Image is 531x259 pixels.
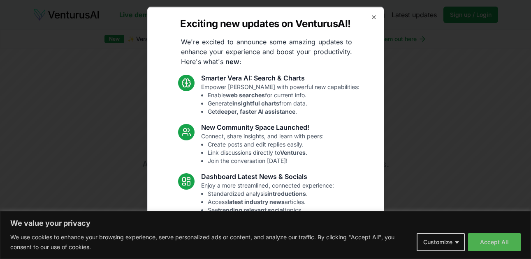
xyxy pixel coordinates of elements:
[217,108,295,115] strong: deeper, faster AI assistance
[208,148,324,156] li: Link discussions directly to .
[267,190,306,197] strong: introductions
[208,140,324,148] li: Create posts and edit replies easily.
[201,181,334,214] p: Enjoy a more streamlined, connected experience:
[208,247,328,255] li: Fixed mobile chat & sidebar glitches.
[201,132,324,165] p: Connect, share insights, and learn with peers:
[225,57,239,65] strong: new
[280,149,306,156] strong: Ventures
[218,206,285,213] strong: trending relevant social
[201,73,359,83] h3: Smarter Vera AI: Search & Charts
[208,107,359,115] li: Get .
[201,171,334,181] h3: Dashboard Latest News & Socials
[201,122,324,132] h3: New Community Space Launched!
[174,37,359,66] p: We're excited to announce some amazing updates to enhance your experience and boost your producti...
[208,206,334,214] li: See topics.
[208,189,334,197] li: Standardized analysis .
[208,197,334,206] li: Access articles.
[208,156,324,165] li: Join the conversation [DATE]!
[208,99,359,107] li: Generate from data.
[226,91,265,98] strong: web searches
[208,91,359,99] li: Enable for current info.
[201,83,359,115] p: Empower [PERSON_NAME] with powerful new capabilities:
[227,198,285,205] strong: latest industry news
[180,17,350,30] h2: Exciting new updates on VenturusAI!
[232,99,279,106] strong: insightful charts
[201,220,328,230] h3: Fixes and UI Polish
[208,238,328,247] li: Resolved Vera chart loading issue.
